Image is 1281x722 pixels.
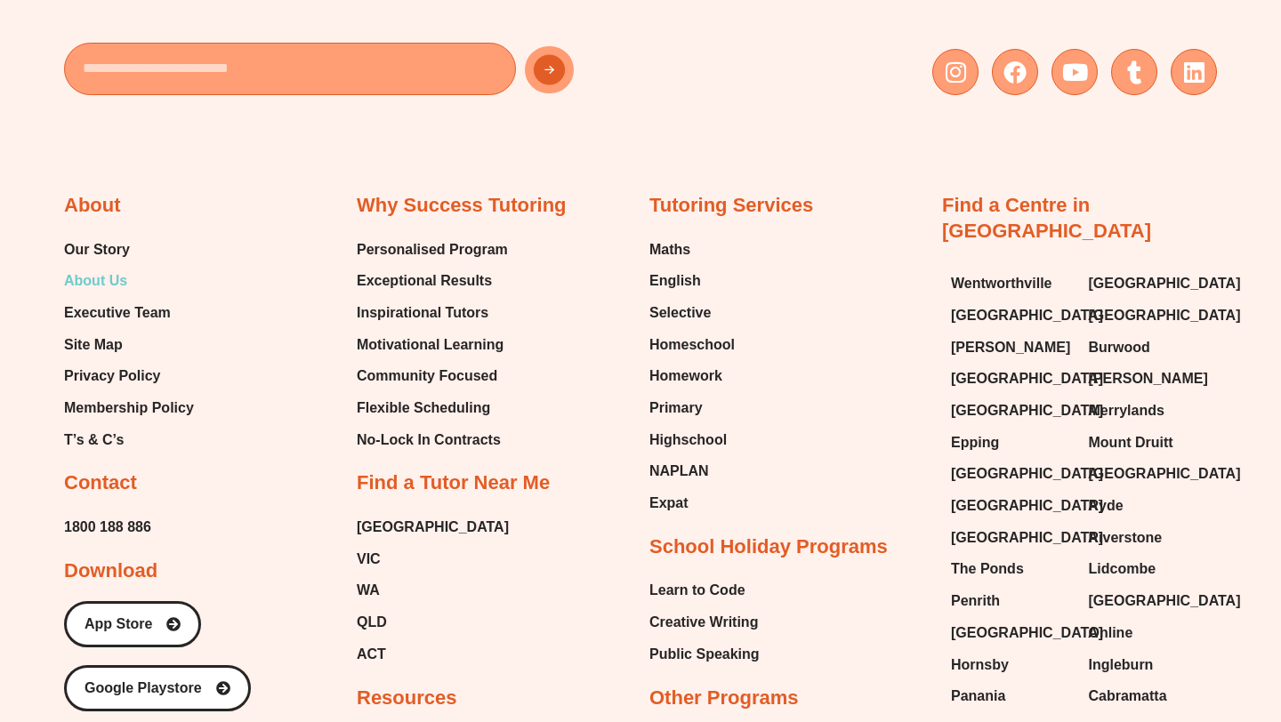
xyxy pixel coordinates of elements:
[357,332,508,358] a: Motivational Learning
[357,363,497,389] span: Community Focused
[357,332,504,358] span: Motivational Learning
[85,617,152,631] span: App Store
[649,395,735,421] a: Primary
[357,641,509,668] a: ACT
[649,193,813,219] h2: Tutoring Services
[64,332,194,358] a: Site Map
[64,601,201,647] a: App Store
[64,43,632,104] form: New Form
[951,588,1000,614] span: Penrith
[951,365,1071,392] a: [GEOGRAPHIC_DATA]
[357,268,492,294] span: Exceptional Results
[649,641,760,668] a: Public Speaking
[649,268,735,294] a: English
[649,490,735,517] a: Expat
[1089,302,1209,329] a: [GEOGRAPHIC_DATA]
[649,300,735,326] a: Selective
[649,534,888,560] h2: School Holiday Programs
[951,493,1071,519] a: [GEOGRAPHIC_DATA]
[357,427,501,453] span: No-Lock In Contracts
[649,237,690,263] span: Maths
[951,270,1071,297] a: Wentworthville
[951,556,1071,582] a: The Ponds
[357,237,508,263] a: Personalised Program
[649,577,745,604] span: Learn to Code
[85,681,202,695] span: Google Playstore
[951,429,999,456] span: Epping
[357,363,508,389] a: Community Focused
[357,686,457,711] h2: Resources
[951,270,1052,297] span: Wentworthville
[64,558,157,584] h2: Download
[64,237,130,263] span: Our Story
[357,609,387,636] span: QLD
[951,683,1071,710] a: Panania
[951,620,1071,646] a: [GEOGRAPHIC_DATA]
[649,300,711,326] span: Selective
[357,470,550,496] h2: Find a Tutor Near Me
[649,363,722,389] span: Homework
[357,300,508,326] a: Inspirational Tutors
[951,461,1103,487] span: [GEOGRAPHIC_DATA]
[357,546,509,573] a: VIC
[951,493,1103,519] span: [GEOGRAPHIC_DATA]
[64,300,171,326] span: Executive Team
[1089,270,1241,297] span: [GEOGRAPHIC_DATA]
[64,665,251,711] a: Google Playstore
[951,525,1071,551] a: [GEOGRAPHIC_DATA]
[951,556,1024,582] span: The Ponds
[649,458,709,485] span: NAPLAN
[649,363,735,389] a: Homework
[64,332,123,358] span: Site Map
[64,193,121,219] h2: About
[951,334,1071,361] a: [PERSON_NAME]
[64,427,124,453] span: T’s & C’s
[357,395,508,421] a: Flexible Scheduling
[976,521,1281,722] div: Tiện ích trò chuyện
[64,363,194,389] a: Privacy Policy
[951,588,1071,614] a: Penrith
[64,268,194,294] a: About Us
[951,397,1071,424] a: [GEOGRAPHIC_DATA]
[1089,461,1241,487] span: [GEOGRAPHIC_DATA]
[951,652,1009,678] span: Hornsby
[64,514,151,541] a: 1800 188 886
[649,490,689,517] span: Expat
[357,514,509,541] a: [GEOGRAPHIC_DATA]
[649,332,735,358] a: Homeschool
[951,461,1071,487] a: [GEOGRAPHIC_DATA]
[357,427,508,453] a: No-Lock In Contracts
[649,237,735,263] a: Maths
[1089,461,1209,487] a: [GEOGRAPHIC_DATA]
[951,302,1103,329] span: [GEOGRAPHIC_DATA]
[64,395,194,421] a: Membership Policy
[357,193,567,219] h2: Why Success Tutoring
[1089,365,1209,392] a: [PERSON_NAME]
[649,395,703,421] span: Primary
[951,683,1005,710] span: Panania
[951,365,1103,392] span: [GEOGRAPHIC_DATA]
[942,194,1151,242] a: Find a Centre in [GEOGRAPHIC_DATA]
[357,268,508,294] a: Exceptional Results
[357,546,381,573] span: VIC
[1089,334,1209,361] a: Burwood
[1089,365,1208,392] span: [PERSON_NAME]
[951,620,1103,646] span: [GEOGRAPHIC_DATA]
[951,334,1070,361] span: [PERSON_NAME]
[357,609,509,636] a: QLD
[951,302,1071,329] a: [GEOGRAPHIC_DATA]
[64,427,194,453] a: T’s & C’s
[64,363,161,389] span: Privacy Policy
[357,641,386,668] span: ACT
[951,429,1071,456] a: Epping
[357,577,509,604] a: WA
[649,268,701,294] span: English
[976,521,1281,722] iframe: Chat Widget
[357,395,490,421] span: Flexible Scheduling
[649,427,735,453] a: Highschool
[649,609,758,636] span: Creative Writing
[1089,302,1241,329] span: [GEOGRAPHIC_DATA]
